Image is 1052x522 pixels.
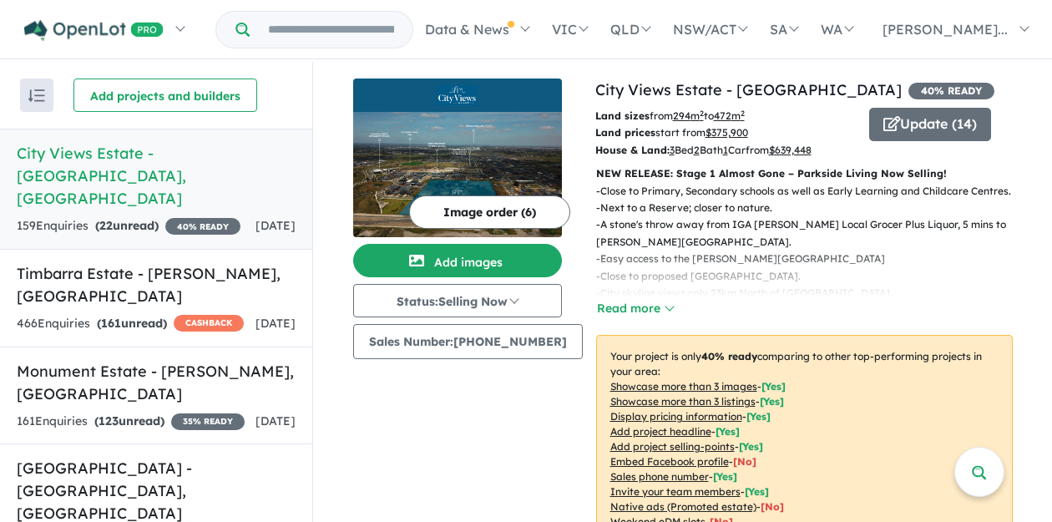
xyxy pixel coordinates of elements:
[353,244,562,277] button: Add images
[595,144,670,156] b: House & Land:
[700,109,704,118] sup: 2
[745,485,769,498] span: [ Yes ]
[17,142,296,210] h5: City Views Estate - [GEOGRAPHIC_DATA] , [GEOGRAPHIC_DATA]
[353,324,583,359] button: Sales Number:[PHONE_NUMBER]
[174,315,244,332] span: CASHBACK
[17,314,244,334] div: 466 Enquir ies
[595,126,655,139] b: Land prices
[610,500,756,513] u: Native ads (Promoted estate)
[713,470,737,483] span: [ Yes ]
[255,413,296,428] span: [DATE]
[610,470,709,483] u: Sales phone number
[610,455,729,468] u: Embed Facebook profile
[596,200,1026,216] p: - Next to a Reserve; closer to nature.
[761,380,786,393] span: [ Yes ]
[24,20,164,41] img: Openlot PRO Logo White
[716,425,740,438] span: [ Yes ]
[595,124,857,141] p: start from
[610,425,711,438] u: Add project headline
[596,165,1013,182] p: NEW RELEASE: Stage 1 Almost Gone – Parkside Living Now Selling!
[908,83,994,99] span: 40 % READY
[101,316,121,331] span: 161
[706,126,748,139] u: $ 375,900
[741,109,745,118] sup: 2
[610,395,756,408] u: Showcase more than 3 listings
[869,108,991,141] button: Update (14)
[253,12,409,48] input: Try estate name, suburb, builder or developer
[596,183,1026,200] p: - Close to Primary, Secondary schools as well as Early Learning and Childcare Centres.
[17,360,296,405] h5: Monument Estate - [PERSON_NAME] , [GEOGRAPHIC_DATA]
[610,485,741,498] u: Invite your team members
[610,410,742,423] u: Display pricing information
[17,262,296,307] h5: Timbarra Estate - [PERSON_NAME] , [GEOGRAPHIC_DATA]
[595,142,857,159] p: Bed Bath Car from
[714,109,745,122] u: 472 m
[409,195,570,229] button: Image order (6)
[596,216,1026,251] p: - A stone's throw away from IGA [PERSON_NAME] Local Grocer Plus Liquor, 5 mins to [PERSON_NAME][G...
[596,299,675,318] button: Read more
[760,395,784,408] span: [ Yes ]
[739,440,763,453] span: [ Yes ]
[99,413,119,428] span: 123
[701,350,757,362] b: 40 % ready
[94,413,164,428] strong: ( unread)
[595,109,650,122] b: Land sizes
[73,79,257,112] button: Add projects and builders
[99,218,113,233] span: 22
[17,216,240,236] div: 159 Enquir ies
[353,284,562,317] button: Status:Selling Now
[723,144,728,156] u: 1
[360,85,555,105] img: City Views Estate - Wollert Logo
[596,251,1026,267] p: - Easy access to the [PERSON_NAME][GEOGRAPHIC_DATA]
[28,89,45,102] img: sort.svg
[673,109,704,122] u: 294 m
[171,413,245,430] span: 35 % READY
[17,412,245,432] div: 161 Enquir ies
[97,316,167,331] strong: ( unread)
[95,218,159,233] strong: ( unread)
[883,21,1008,38] span: [PERSON_NAME]...
[704,109,745,122] span: to
[610,380,757,393] u: Showcase more than 3 images
[596,268,1026,285] p: - Close to proposed [GEOGRAPHIC_DATA].
[353,112,562,237] img: City Views Estate - Wollert
[596,285,1026,302] p: - City skyline views only 23km North of [GEOGRAPHIC_DATA].
[255,218,296,233] span: [DATE]
[165,218,240,235] span: 40 % READY
[353,79,562,237] a: City Views Estate - Wollert LogoCity Views Estate - Wollert
[595,80,902,99] a: City Views Estate - [GEOGRAPHIC_DATA]
[255,316,296,331] span: [DATE]
[733,455,756,468] span: [ No ]
[595,108,857,124] p: from
[694,144,700,156] u: 2
[610,440,735,453] u: Add project selling-points
[761,500,784,513] span: [No]
[769,144,812,156] u: $ 639,448
[746,410,771,423] span: [ Yes ]
[670,144,675,156] u: 3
